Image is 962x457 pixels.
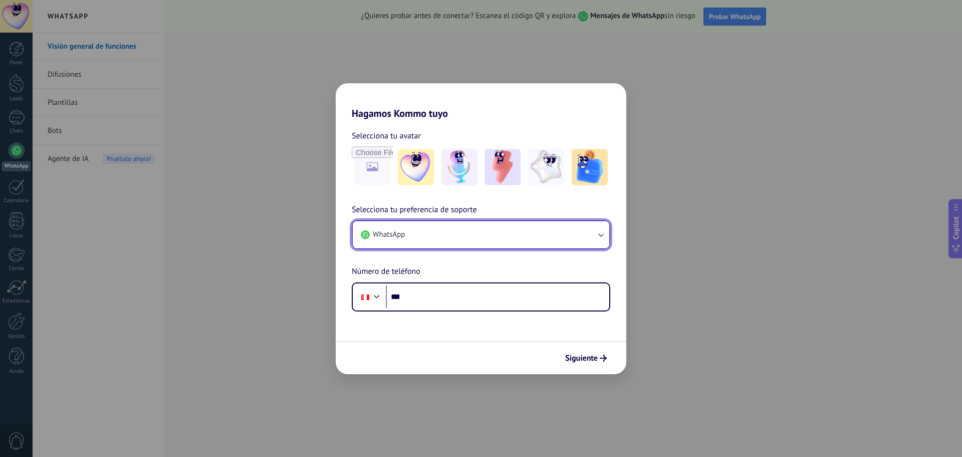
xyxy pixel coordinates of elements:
img: -1.jpeg [398,149,434,185]
div: Peru: + 51 [356,286,375,308]
span: Número de teléfono [352,265,420,278]
span: Siguiente [565,355,598,362]
button: WhatsApp [353,221,609,248]
h2: Hagamos Kommo tuyo [336,83,626,119]
span: Selecciona tu preferencia de soporte [352,204,477,217]
img: -3.jpeg [485,149,521,185]
img: -2.jpeg [441,149,477,185]
button: Siguiente [561,350,611,367]
span: WhatsApp [373,230,405,240]
img: -4.jpeg [528,149,564,185]
span: Selecciona tu avatar [352,129,421,142]
img: -5.jpeg [572,149,608,185]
